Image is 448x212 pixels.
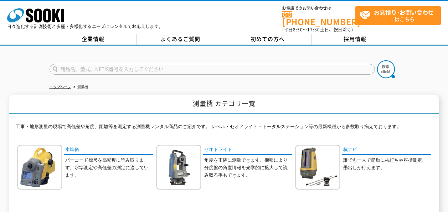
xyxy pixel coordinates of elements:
[137,34,224,45] a: よくあるご質問
[355,6,441,25] a: お見積り･お問い合わせはこちら
[374,8,434,16] strong: お見積り･お問い合わせ
[282,6,355,10] span: お電話でのお問い合わせは
[65,157,153,179] p: バーコード標尺を高精度に読み取ります。水準測定や高低差の測定に適しています。
[282,26,353,33] span: (平日 ～ 土日、祝日除く)
[7,24,163,29] p: 日々進化する計測技術と多種・多様化するニーズにレンタルでお応えします。
[307,26,320,33] span: 17:30
[311,34,399,45] a: 採用情報
[342,145,431,155] a: 杭ナビ
[224,34,311,45] a: 初めての方へ
[64,145,153,155] a: 水準儀
[377,60,395,78] img: btn_search.png
[282,11,355,26] a: [PHONE_NUMBER]
[359,6,441,24] span: はこちら
[293,26,303,33] span: 8:50
[295,145,340,190] img: 杭ナビ
[16,123,433,134] p: 工事・地形測量の現場で高低差や角度、距離等を測定する測量機レンタル商品のご紹介です。 レベル・セオドライト・トータルステーション等の最新機種から多数取り揃えております。
[343,157,431,172] p: 誰でも一人で簡単に杭打ちや座標測定、墨出しが行えます。
[50,34,137,45] a: 企業情報
[72,84,88,91] li: 測量機
[204,157,292,179] p: 角度を正確に測量できます。機種により分度盤の角度情報を光学的に拡大して読み取る事もできます。
[251,35,285,43] span: 初めての方へ
[203,145,292,155] a: セオドライト
[50,85,71,89] a: トップページ
[156,145,201,190] img: セオドライト
[50,64,375,75] input: 商品名、型式、NETIS番号を入力してください
[17,145,62,190] img: 水準儀
[9,95,439,114] h1: 測量機 カテゴリ一覧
